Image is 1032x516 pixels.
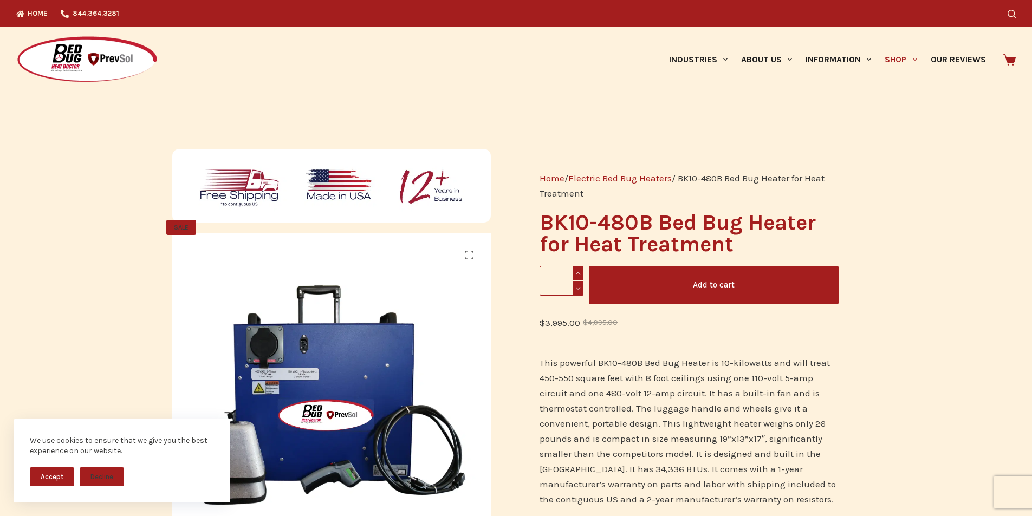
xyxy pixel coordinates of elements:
button: Search [1008,10,1016,18]
bdi: 3,995.00 [540,317,580,328]
button: Open LiveChat chat widget [9,4,41,37]
button: Add to cart [589,266,839,304]
a: The BK10-480 Heater from Bed Bug Heat Doctor [491,387,810,397]
h1: BK10-480B Bed Bug Heater for Heat Treatment [540,212,838,255]
a: Electric Bed Bug Heaters [568,173,672,184]
a: View full-screen image gallery [458,244,480,266]
p: This powerful BK10-480B Bed Bug Heater is 10-kilowatts and will treat 450-550 square feet with 8 ... [540,355,838,507]
a: Industries [662,27,734,92]
a: Our Reviews [924,27,992,92]
a: Home [540,173,564,184]
bdi: 4,995.00 [583,318,618,326]
nav: Breadcrumb [540,171,838,201]
nav: Primary [662,27,992,92]
a: Information [799,27,878,92]
div: We use cookies to ensure that we give you the best experience on our website. [30,435,214,456]
span: $ [540,317,545,328]
input: Product quantity [540,266,583,296]
button: Accept [30,467,74,486]
span: SALE [166,220,196,235]
button: Decline [80,467,124,486]
a: About Us [734,27,799,92]
a: Shop [878,27,924,92]
span: $ [583,318,588,326]
img: Prevsol/Bed Bug Heat Doctor [16,36,158,84]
